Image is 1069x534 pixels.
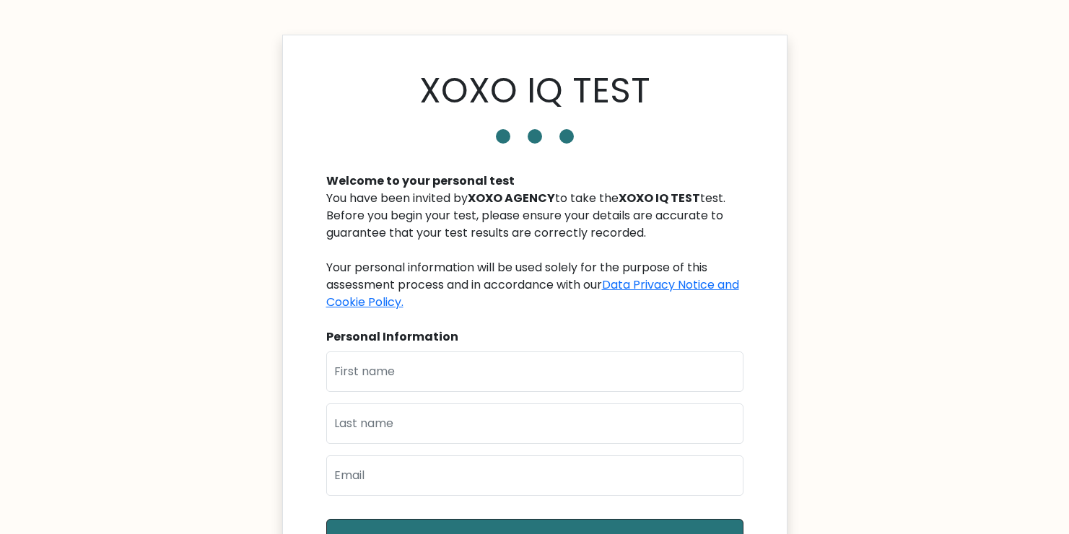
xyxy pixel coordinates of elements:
div: Welcome to your personal test [326,172,743,190]
b: XOXO AGENCY [468,190,555,206]
h1: XOXO IQ TEST [419,70,650,112]
input: Last name [326,403,743,444]
input: First name [326,351,743,392]
b: XOXO IQ TEST [619,190,700,206]
div: You have been invited by to take the test. Before you begin your test, please ensure your details... [326,190,743,311]
a: Data Privacy Notice and Cookie Policy. [326,276,739,310]
div: Personal Information [326,328,743,346]
input: Email [326,455,743,496]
